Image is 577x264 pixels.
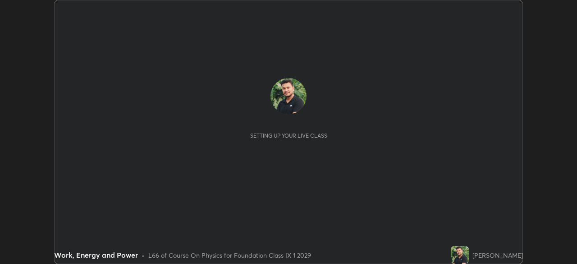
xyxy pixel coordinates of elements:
img: b03948a6ad5f4c749592510929e35689.jpg [270,78,307,114]
div: L66 of Course On Physics for Foundation Class IX 1 2029 [148,250,311,260]
div: [PERSON_NAME] [472,250,523,260]
div: Work, Energy and Power [54,250,138,260]
div: Setting up your live class [250,132,327,139]
div: • [142,250,145,260]
img: b03948a6ad5f4c749592510929e35689.jpg [451,246,469,264]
